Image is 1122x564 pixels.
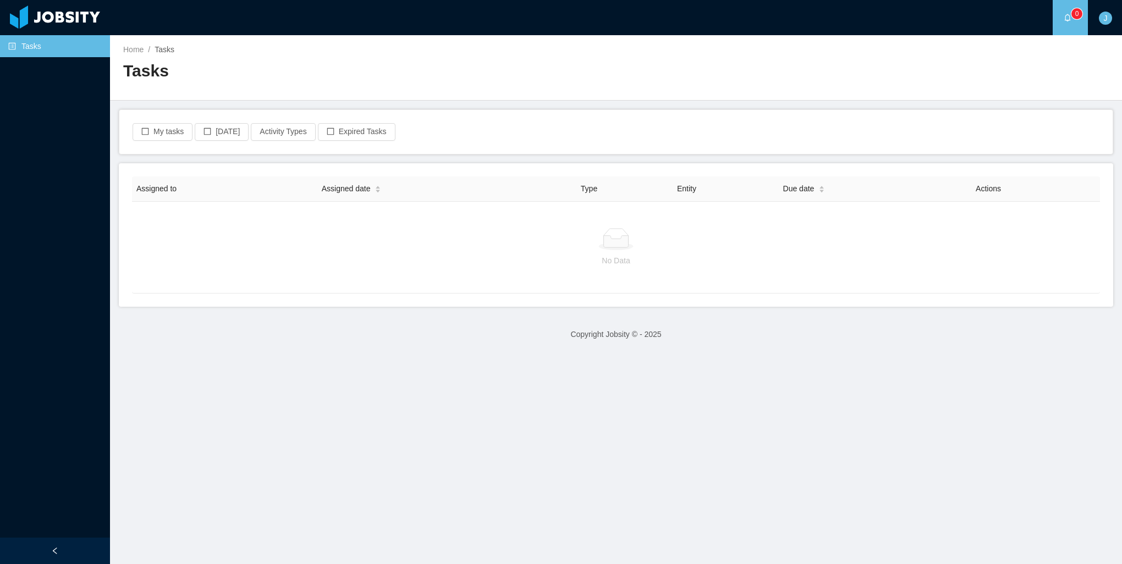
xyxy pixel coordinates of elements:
[318,123,395,141] button: icon: borderExpired Tasks
[976,184,1001,193] span: Actions
[8,35,101,57] a: icon: profileTasks
[375,189,381,192] i: icon: caret-down
[123,45,144,54] a: Home
[819,189,825,192] i: icon: caret-down
[375,184,381,192] div: Sort
[818,184,825,192] div: Sort
[251,123,315,141] button: Activity Types
[1104,12,1108,25] span: J
[819,184,825,187] i: icon: caret-up
[1064,14,1071,21] i: icon: bell
[322,183,371,195] span: Assigned date
[123,60,616,82] h2: Tasks
[136,184,177,193] span: Assigned to
[581,184,597,193] span: Type
[155,45,174,54] span: Tasks
[375,184,381,187] i: icon: caret-up
[195,123,249,141] button: icon: border[DATE]
[148,45,150,54] span: /
[783,183,815,195] span: Due date
[1071,8,1082,19] sup: 0
[133,123,193,141] button: icon: borderMy tasks
[110,316,1122,353] footer: Copyright Jobsity © - 2025
[141,255,1091,267] p: No Data
[677,184,696,193] span: Entity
